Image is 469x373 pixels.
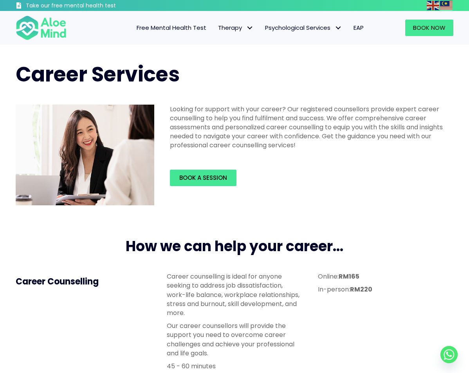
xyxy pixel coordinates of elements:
img: Aloe mind Logo [16,15,67,41]
nav: Menu [74,20,370,36]
img: en [427,1,439,10]
span: Psychological Services [265,24,342,32]
a: TherapyTherapy: submenu [212,20,259,36]
a: Malay [440,1,453,10]
span: Therapy: submenu [244,22,255,34]
a: English [427,1,440,10]
p: In-person: [318,285,453,294]
h4: Career Counselling [16,276,151,288]
strong: RM165 [339,272,359,281]
span: Free Mental Health Test [137,24,206,32]
span: Career Services [16,60,180,89]
span: Book a session [179,174,227,182]
p: Online: [318,272,453,281]
h3: Take our free mental health test [26,2,152,10]
a: Free Mental Health Test [131,20,212,36]
a: Book a session [170,170,236,186]
span: Therapy [218,24,253,32]
a: Take our free mental health test [16,2,152,11]
img: Career counselling [16,105,154,205]
img: ms [440,1,453,10]
span: EAP [354,24,364,32]
strong: RM220 [350,285,372,294]
a: Book Now [405,20,453,36]
p: Our career counsellors will provide the support you need to overcome career challenges and achiev... [167,321,302,358]
a: Psychological ServicesPsychological Services: submenu [259,20,348,36]
a: EAP [348,20,370,36]
span: Book Now [413,24,446,32]
a: Whatsapp [440,346,458,363]
span: How we can help your career... [126,236,343,256]
p: 45 - 60 minutes [167,362,302,371]
span: Psychological Services: submenu [332,22,344,34]
p: Looking for support with your career? Our registered counsellors provide expert career counsellin... [170,105,449,150]
p: Career counselling is ideal for anyone seeking to address job dissatisfaction, work-life balance,... [167,272,302,317]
